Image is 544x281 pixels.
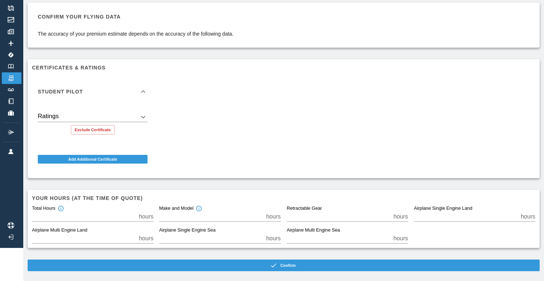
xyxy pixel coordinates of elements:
[266,212,281,221] p: hours
[32,205,64,212] div: Total Hours
[159,227,215,234] label: Airplane Single Engine Sea
[28,260,540,271] button: Confirm
[38,89,83,94] h6: Student Pilot
[159,205,202,212] div: Make and Model
[394,212,408,221] p: hours
[32,103,153,140] div: Student Pilot
[266,234,281,243] p: hours
[57,205,64,212] svg: Total hours in fixed-wing aircraft
[32,64,535,72] h6: Certificates & Ratings
[521,212,535,221] p: hours
[71,125,115,135] button: Exclude Certificate
[414,205,472,212] label: Airplane Single Engine Land
[287,227,340,234] label: Airplane Multi Engine Sea
[32,227,87,234] label: Airplane Multi Engine Land
[38,13,234,21] h6: Confirm your flying data
[139,212,153,221] p: hours
[394,234,408,243] p: hours
[196,205,202,212] svg: Total hours in the make and model of the insured aircraft
[32,194,535,202] h6: Your hours (at the time of quote)
[38,30,234,37] p: The accuracy of your premium estimate depends on the accuracy of the following data.
[287,205,322,212] label: Retractable Gear
[38,155,148,164] button: Add Additional Certificate
[32,80,153,103] div: Student Pilot
[139,234,153,243] p: hours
